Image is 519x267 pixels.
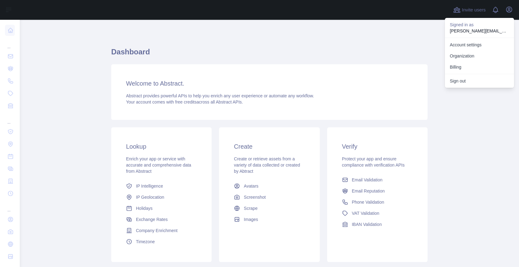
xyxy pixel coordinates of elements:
a: IP Intelligence [124,180,199,192]
span: IP Geolocation [136,194,164,200]
a: Screenshot [231,192,307,203]
span: Exchange Rates [136,216,168,222]
span: Screenshot [244,194,266,200]
span: Create or retrieve assets from a variety of data collected or created by Abtract [234,156,300,174]
span: Invite users [462,6,486,14]
span: Enrich your app or service with accurate and comprehensive data from Abstract [126,156,191,174]
span: Images [244,216,258,222]
a: VAT Validation [340,208,415,219]
p: [PERSON_NAME][EMAIL_ADDRESS][PERSON_NAME][DOMAIN_NAME] [450,28,509,34]
p: Signed in as [450,22,509,28]
span: Phone Validation [352,199,384,205]
h3: Lookup [126,142,197,151]
div: ... [5,200,15,213]
span: IP Intelligence [136,183,163,189]
a: Timezone [124,236,199,247]
div: ... [5,37,15,49]
a: Email Reputation [340,185,415,197]
div: ... [5,112,15,125]
h3: Welcome to Abstract. [126,79,413,88]
button: Invite users [452,5,487,15]
span: free credits [175,100,196,104]
h3: Verify [342,142,413,151]
span: Avatars [244,183,258,189]
a: Phone Validation [340,197,415,208]
a: Avatars [231,180,307,192]
span: Your account comes with across all Abstract APIs. [126,100,243,104]
span: Holidays [136,205,153,211]
a: Organization [445,50,514,61]
h3: Create [234,142,305,151]
a: Company Enrichment [124,225,199,236]
span: Abstract provides powerful APIs to help you enrich any user experience or automate any workflow. [126,93,314,98]
a: Holidays [124,203,199,214]
span: Email Validation [352,177,382,183]
h1: Dashboard [111,47,428,62]
span: IBAN Validation [352,221,382,227]
span: VAT Validation [352,210,379,216]
a: IP Geolocation [124,192,199,203]
span: Email Reputation [352,188,385,194]
a: Images [231,214,307,225]
span: Scrape [244,205,257,211]
span: Protect your app and ensure compliance with verification APIs [342,156,405,167]
a: Account settings [445,39,514,50]
a: Exchange Rates [124,214,199,225]
button: Billing [445,61,514,73]
span: Timezone [136,239,155,245]
a: Email Validation [340,174,415,185]
button: Sign out [445,75,514,87]
span: Company Enrichment [136,227,178,234]
a: Scrape [231,203,307,214]
a: IBAN Validation [340,219,415,230]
